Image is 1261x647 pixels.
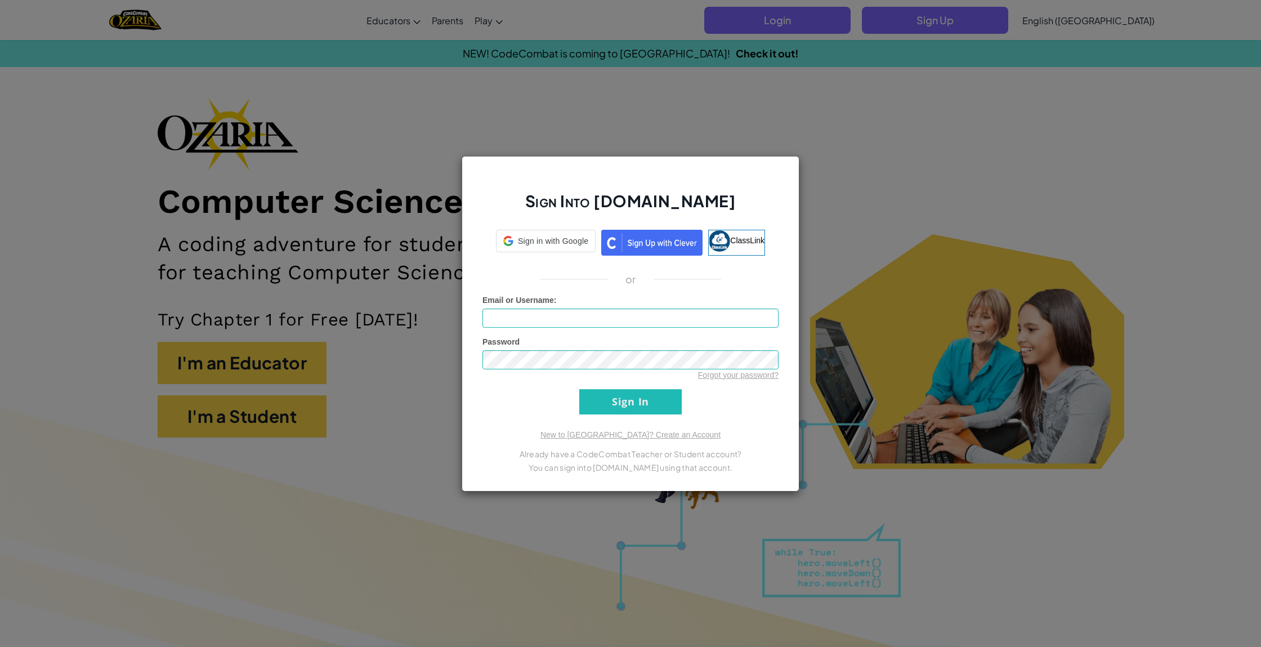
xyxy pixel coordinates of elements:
p: or [625,273,636,286]
p: You can sign into [DOMAIN_NAME] using that account. [482,461,779,474]
img: classlink-logo-small.png [709,230,730,252]
img: clever_sso_button@2x.png [601,230,703,256]
h2: Sign Into [DOMAIN_NAME] [482,190,779,223]
input: Sign In [579,389,682,414]
div: Sign in with Google [496,230,596,252]
span: ClassLink [730,235,764,244]
a: Forgot your password? [698,371,779,380]
a: Sign in with Google [496,230,596,256]
p: Already have a CodeCombat Teacher or Student account? [482,447,779,461]
span: Sign in with Google [518,235,588,247]
a: New to [GEOGRAPHIC_DATA]? Create an Account [540,430,721,439]
span: Email or Username [482,296,554,305]
label: : [482,295,557,306]
span: Password [482,337,520,346]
